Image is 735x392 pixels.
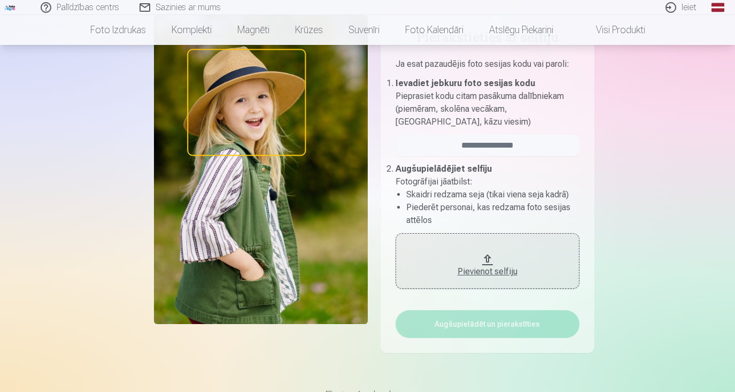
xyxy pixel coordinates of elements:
a: Visi produkti [566,15,658,45]
img: /fa1 [4,4,16,11]
a: Krūzes [282,15,336,45]
a: Magnēti [225,15,282,45]
li: Piederēt personai, kas redzama foto sesijas attēlos [406,201,579,227]
a: Suvenīri [336,15,392,45]
a: Foto kalendāri [392,15,476,45]
div: Pievienot selfiju [406,265,569,278]
p: Fotogrāfijai jāatbilst : [396,175,579,188]
a: Atslēgu piekariņi [476,15,566,45]
button: Augšupielādēt un pierakstīties [396,310,579,338]
p: Pieprasiet kodu citam pasākuma dalībniekam (piemēram, skolēna vecākam, [GEOGRAPHIC_DATA], kāzu vi... [396,90,579,128]
b: Ievadiet jebkuru foto sesijas kodu [396,78,535,88]
button: Pievienot selfiju [396,233,579,289]
a: Komplekti [159,15,225,45]
a: Foto izdrukas [78,15,159,45]
li: Skaidri redzama seja (tikai viena seja kadrā) [406,188,579,201]
b: Augšupielādējiet selfiju [396,164,492,174]
p: Ja esat pazaudējis foto sesijas kodu vai paroli : [396,58,579,77]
